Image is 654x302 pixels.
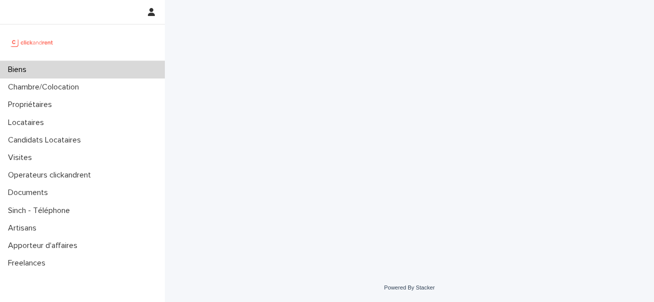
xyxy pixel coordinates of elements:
p: Locataires [4,118,52,127]
p: Candidats Locataires [4,135,89,145]
p: Freelances [4,258,53,268]
p: Chambre/Colocation [4,82,87,92]
p: Documents [4,188,56,197]
p: Apporteur d'affaires [4,241,85,250]
p: Artisans [4,223,44,233]
p: Visites [4,153,40,162]
p: Propriétaires [4,100,60,109]
img: UCB0brd3T0yccxBKYDjQ [8,32,56,52]
a: Powered By Stacker [384,284,435,290]
p: Sinch - Téléphone [4,206,78,215]
p: Biens [4,65,34,74]
p: Operateurs clickandrent [4,170,99,180]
